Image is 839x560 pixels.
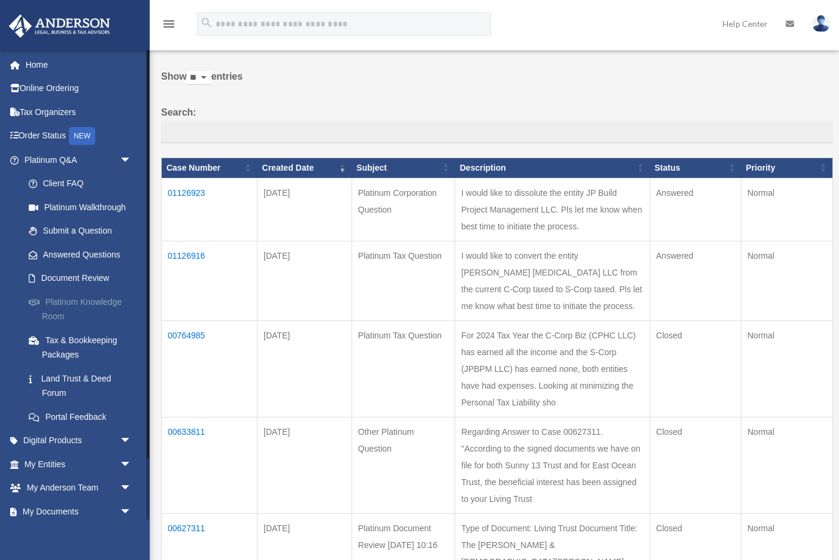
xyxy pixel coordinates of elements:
[161,104,833,144] label: Search:
[258,320,352,417] td: [DATE]
[455,178,650,241] td: I would like to dissolute the entity JP Build Project Management LLC. Pls let me know when best t...
[258,178,352,241] td: [DATE]
[17,405,150,429] a: Portal Feedback
[741,320,833,417] td: Normal
[812,15,830,32] img: User Pic
[258,417,352,513] td: [DATE]
[5,14,114,38] img: Anderson Advisors Platinum Portal
[352,417,455,513] td: Other Platinum Question
[8,100,150,124] a: Tax Organizers
[352,158,455,178] th: Subject: activate to sort column ascending
[741,417,833,513] td: Normal
[741,241,833,320] td: Normal
[8,77,150,101] a: Online Ordering
[17,367,150,405] a: Land Trust & Deed Forum
[650,417,741,513] td: Closed
[120,476,144,501] span: arrow_drop_down
[162,241,258,320] td: 01126916
[455,158,650,178] th: Description: activate to sort column ascending
[258,158,352,178] th: Created Date: activate to sort column ascending
[17,328,150,367] a: Tax & Bookkeeping Packages
[8,124,150,149] a: Order StatusNEW
[162,158,258,178] th: Case Number: activate to sort column ascending
[162,178,258,241] td: 01126923
[650,158,741,178] th: Status: activate to sort column ascending
[8,148,150,172] a: Platinum Q&Aarrow_drop_down
[455,241,650,320] td: I would like to convert the entity [PERSON_NAME] [MEDICAL_DATA] LLC from the current C-Corp taxed...
[120,429,144,453] span: arrow_drop_down
[650,241,741,320] td: Answered
[455,417,650,513] td: Regarding Answer to Case 00627311. "According to the signed documents we have on file for both Su...
[162,320,258,417] td: 00764985
[650,320,741,417] td: Closed
[120,148,144,172] span: arrow_drop_down
[17,243,144,267] a: Answered Questions
[17,290,150,328] a: Platinum Knowledge Room
[8,500,150,523] a: My Documentsarrow_drop_down
[741,178,833,241] td: Normal
[352,178,455,241] td: Platinum Corporation Question
[161,68,833,97] label: Show entries
[8,53,150,77] a: Home
[120,500,144,524] span: arrow_drop_down
[161,121,833,144] input: Search:
[162,21,176,31] a: menu
[17,267,150,290] a: Document Review
[8,476,150,500] a: My Anderson Teamarrow_drop_down
[187,71,211,85] select: Showentries
[69,127,95,145] div: NEW
[455,320,650,417] td: For 2024 Tax Year the C-Corp Biz (CPHC LLC) has earned all the income and the S-Corp (JPBPM LLC) ...
[200,16,213,29] i: search
[8,429,150,453] a: Digital Productsarrow_drop_down
[741,158,833,178] th: Priority: activate to sort column ascending
[120,452,144,477] span: arrow_drop_down
[352,241,455,320] td: Platinum Tax Question
[8,452,150,476] a: My Entitiesarrow_drop_down
[17,172,150,196] a: Client FAQ
[162,417,258,513] td: 00633811
[650,178,741,241] td: Answered
[258,241,352,320] td: [DATE]
[17,219,150,243] a: Submit a Question
[162,17,176,31] i: menu
[352,320,455,417] td: Platinum Tax Question
[17,195,150,219] a: Platinum Walkthrough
